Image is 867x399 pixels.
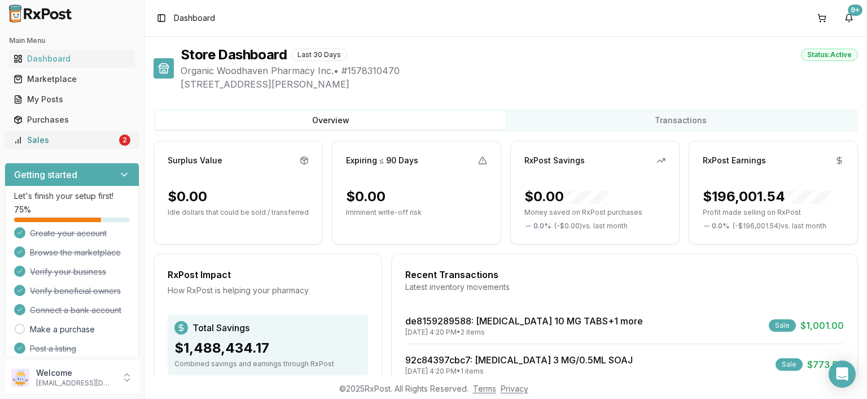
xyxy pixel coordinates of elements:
span: $773.50 [807,358,844,371]
div: Dashboard [14,53,130,64]
h2: Main Menu [9,36,135,45]
p: Profit made selling on RxPost [703,208,844,217]
img: RxPost Logo [5,5,77,23]
button: Transactions [506,111,856,129]
span: Connect a bank account [30,305,121,316]
h1: Store Dashboard [181,46,287,64]
h3: Getting started [14,168,77,181]
span: ( - $196,001.54 ) vs. last month [733,222,826,231]
span: 0.0 % [712,222,729,231]
div: 2 [119,135,130,146]
div: Sale [776,358,803,371]
div: How RxPost is helping your pharmacy [168,285,368,296]
a: 92c84397cbc7: [MEDICAL_DATA] 3 MG/0.5ML SOAJ [405,354,633,366]
div: [DATE] 4:20 PM • 2 items [405,328,643,337]
span: Organic Woodhaven Pharmacy Inc. • # 1578310470 [181,64,858,77]
div: Expiring ≤ 90 Days [346,155,418,166]
button: Marketplace [5,70,139,88]
span: $1,001.00 [800,319,844,332]
button: Sales2 [5,131,139,149]
nav: breadcrumb [174,12,215,24]
div: Status: Active [801,49,858,61]
span: 75 % [14,204,31,215]
p: Let's finish your setup first! [14,190,130,202]
div: Recent Transactions [405,268,844,281]
a: Marketplace [9,69,135,89]
div: $196,001.54 [703,188,830,206]
div: RxPost Earnings [703,155,766,166]
div: Combined savings and earnings through RxPost [174,359,361,368]
p: Welcome [36,367,115,379]
a: My Posts [9,89,135,110]
div: Surplus Value [168,155,222,166]
span: ( - $0.00 ) vs. last month [554,222,628,231]
p: [EMAIL_ADDRESS][DOMAIN_NAME] [36,379,115,388]
div: Purchases [14,114,130,125]
p: Money saved on RxPost purchases [524,208,665,217]
span: Post a listing [30,343,76,354]
div: $1,488,434.17 [174,339,361,357]
span: Dashboard [174,12,215,24]
a: de8159289588: [MEDICAL_DATA] 10 MG TABS+1 more [405,315,643,327]
img: User avatar [11,368,29,387]
div: 9+ [848,5,862,16]
div: $0.00 [346,188,386,206]
button: Dashboard [5,50,139,68]
a: Sales2 [9,130,135,150]
button: Purchases [5,111,139,129]
div: [DATE] 4:20 PM • 1 items [405,367,633,376]
a: Terms [473,384,496,393]
p: Idle dollars that could be sold / transferred [168,208,309,217]
span: Verify your business [30,266,106,277]
div: $0.00 [524,188,609,206]
span: 0.0 % [533,222,551,231]
div: RxPost Impact [168,268,368,281]
p: Imminent write-off risk [346,208,487,217]
span: Create your account [30,228,107,239]
button: My Posts [5,90,139,109]
span: Verify beneficial owners [30,285,121,297]
button: 9+ [840,9,858,27]
span: Browse the marketplace [30,247,121,258]
div: Marketplace [14,73,130,85]
div: Open Intercom Messenger [829,361,856,388]
span: [STREET_ADDRESS][PERSON_NAME] [181,77,858,91]
a: Purchases [9,110,135,130]
div: Sales [14,135,117,146]
div: Latest inventory movements [405,281,844,293]
div: Last 30 Days [291,49,347,61]
div: Sale [769,319,796,332]
div: My Posts [14,94,130,105]
div: RxPost Savings [524,155,585,166]
span: Total Savings [192,321,249,335]
a: Privacy [501,384,528,393]
a: Dashboard [9,49,135,69]
div: $0.00 [168,188,207,206]
a: Make a purchase [30,324,95,335]
button: Overview [156,111,506,129]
